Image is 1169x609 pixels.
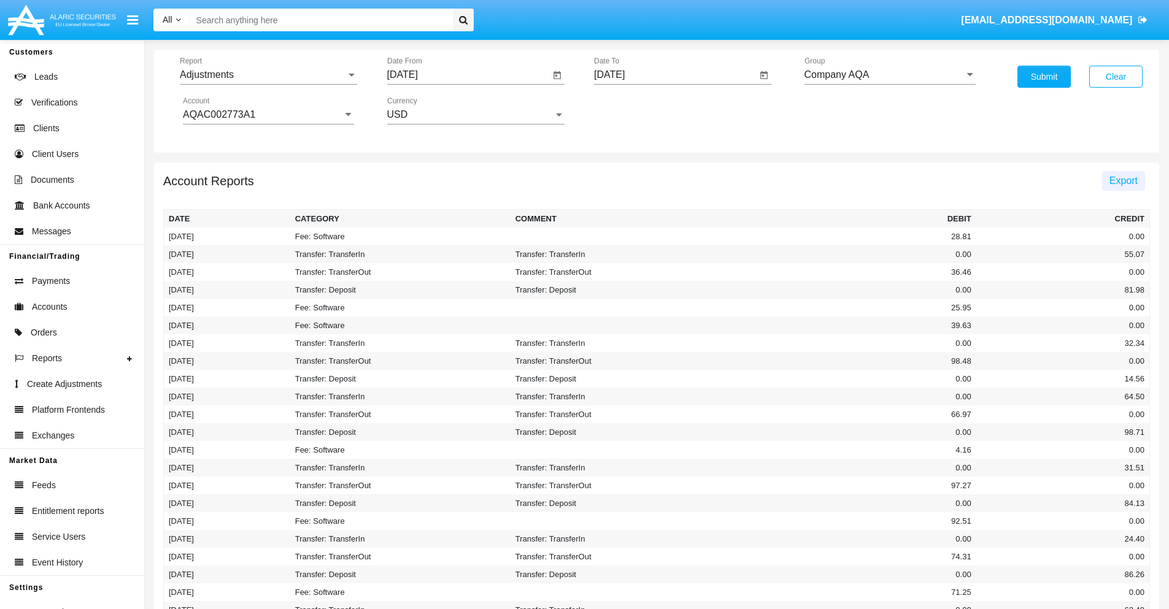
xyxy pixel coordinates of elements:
[976,512,1150,530] td: 0.00
[164,388,290,405] td: [DATE]
[731,281,976,299] td: 0.00
[164,228,290,245] td: [DATE]
[731,512,976,530] td: 92.51
[976,370,1150,388] td: 14.56
[976,494,1150,512] td: 84.13
[190,9,449,31] input: Search
[731,210,976,228] th: Debit
[290,388,511,405] td: Transfer: TransferIn
[731,548,976,565] td: 74.31
[290,423,511,441] td: Transfer: Deposit
[511,263,731,281] td: Transfer: TransferOut
[290,494,511,512] td: Transfer: Deposit
[1089,66,1143,88] button: Clear
[290,299,511,316] td: Fee: Software
[164,263,290,281] td: [DATE]
[511,494,731,512] td: Transfer: Deposit
[976,548,1150,565] td: 0.00
[32,352,62,365] span: Reports
[290,530,511,548] td: Transfer: TransferIn
[32,479,56,492] span: Feeds
[387,109,408,120] span: USD
[32,404,105,416] span: Platform Frontends
[731,565,976,583] td: 0.00
[290,210,511,228] th: Category
[731,263,976,281] td: 36.46
[164,316,290,334] td: [DATE]
[976,477,1150,494] td: 0.00
[511,370,731,388] td: Transfer: Deposit
[511,405,731,423] td: Transfer: TransferOut
[163,176,254,186] h5: Account Reports
[32,225,71,238] span: Messages
[976,263,1150,281] td: 0.00
[164,477,290,494] td: [DATE]
[976,281,1150,299] td: 81.98
[955,3,1154,37] a: [EMAIL_ADDRESS][DOMAIN_NAME]
[511,459,731,477] td: Transfer: TransferIn
[550,68,565,83] button: Open calendar
[32,148,79,161] span: Client Users
[31,96,77,109] span: Verifications
[731,494,976,512] td: 0.00
[290,548,511,565] td: Transfer: TransferOut
[1017,66,1071,88] button: Submit
[511,530,731,548] td: Transfer: TransferIn
[976,228,1150,245] td: 0.00
[31,326,57,339] span: Orders
[164,548,290,565] td: [DATE]
[731,228,976,245] td: 28.81
[976,423,1150,441] td: 98.71
[164,583,290,601] td: [DATE]
[6,2,118,38] img: Logo image
[164,210,290,228] th: Date
[731,477,976,494] td: 97.27
[164,530,290,548] td: [DATE]
[153,13,190,26] a: All
[290,281,511,299] td: Transfer: Deposit
[180,69,234,80] span: Adjustments
[290,477,511,494] td: Transfer: TransferOut
[164,245,290,263] td: [DATE]
[32,429,74,442] span: Exchanges
[290,370,511,388] td: Transfer: Deposit
[961,15,1132,25] span: [EMAIL_ADDRESS][DOMAIN_NAME]
[32,505,104,518] span: Entitlement reports
[290,352,511,370] td: Transfer: TransferOut
[731,388,976,405] td: 0.00
[731,583,976,601] td: 71.25
[164,459,290,477] td: [DATE]
[976,405,1150,423] td: 0.00
[32,301,68,313] span: Accounts
[290,263,511,281] td: Transfer: TransferOut
[290,245,511,263] td: Transfer: TransferIn
[290,565,511,583] td: Transfer: Deposit
[290,334,511,352] td: Transfer: TransferIn
[290,512,511,530] td: Fee: Software
[164,281,290,299] td: [DATE]
[290,583,511,601] td: Fee: Software
[731,299,976,316] td: 25.95
[511,388,731,405] td: Transfer: TransferIn
[731,370,976,388] td: 0.00
[731,423,976,441] td: 0.00
[164,405,290,423] td: [DATE]
[164,512,290,530] td: [DATE]
[1102,171,1145,191] button: Export
[511,352,731,370] td: Transfer: TransferOut
[511,548,731,565] td: Transfer: TransferOut
[164,352,290,370] td: [DATE]
[731,441,976,459] td: 4.16
[976,316,1150,334] td: 0.00
[511,423,731,441] td: Transfer: Deposit
[976,245,1150,263] td: 55.07
[976,459,1150,477] td: 31.51
[33,122,60,135] span: Clients
[511,565,731,583] td: Transfer: Deposit
[31,174,74,186] span: Documents
[511,477,731,494] td: Transfer: TransferOut
[290,228,511,245] td: Fee: Software
[976,299,1150,316] td: 0.00
[976,565,1150,583] td: 86.26
[32,530,85,543] span: Service Users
